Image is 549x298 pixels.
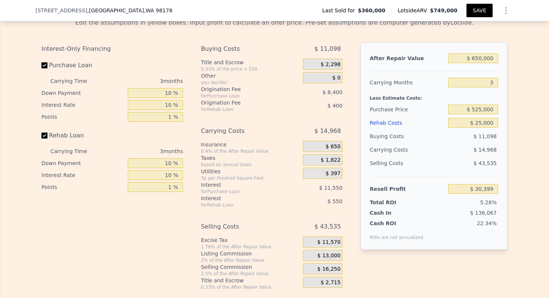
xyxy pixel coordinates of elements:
[370,227,424,240] div: ROIs are not annualized
[474,160,497,166] span: $ 43,535
[201,181,284,189] div: Interest
[370,156,445,170] div: Selling Costs
[317,239,341,246] span: $ 11,570
[322,89,342,95] span: $ 8,400
[328,103,342,109] span: $ 400
[201,168,300,175] div: Utilities
[370,182,445,196] div: Resell Profit
[430,7,457,13] span: $749,000
[474,133,497,139] span: $ 11,098
[370,76,445,89] div: Carrying Months
[87,7,173,14] span: , [GEOGRAPHIC_DATA]
[50,75,99,87] div: Carrying Time
[201,86,284,93] div: Origination Fee
[41,129,125,142] label: Rehab Loan
[41,157,125,169] div: Down Payment
[314,124,341,138] span: $ 14,968
[317,266,341,273] span: $ 16,250
[50,145,99,157] div: Carrying Time
[41,133,47,139] input: Rehab Loan
[201,202,284,208] div: for Rehab Loan
[317,252,341,259] span: $ 13,000
[370,89,498,103] div: Less Estimate Costs:
[370,103,445,116] div: Purchase Price
[102,75,183,87] div: 3 months
[201,154,300,162] div: Taxes
[480,199,497,205] span: 5.28%
[41,59,125,72] label: Purchase Loan
[41,111,125,123] div: Points
[314,42,341,56] span: $ 11,098
[144,7,172,13] span: , WA 98178
[201,189,284,195] div: for Purchase Loan
[201,257,300,263] div: 2% of the After Repair Value
[201,42,284,56] div: Buying Costs
[477,220,497,226] span: 22.34%
[320,157,340,164] span: $ 1,822
[201,277,300,284] div: Title and Escrow
[370,52,445,65] div: After Repair Value
[41,87,125,99] div: Down Payment
[201,263,300,271] div: Selling Commission
[201,220,284,233] div: Selling Costs
[474,147,497,153] span: $ 14,968
[201,148,300,154] div: 0.4% of the After Repair Value
[326,143,341,150] span: $ 650
[102,145,183,157] div: 3 months
[320,61,340,68] span: $ 2,298
[201,80,300,86] div: you decide!
[398,7,430,14] span: Lotside ARV
[41,169,125,181] div: Interest Rate
[201,59,300,66] div: Title and Escrow
[201,175,300,181] div: 3¢ per Finished Square Foot
[314,220,341,233] span: $ 43,535
[358,7,385,14] span: $360,000
[201,141,300,148] div: Insurance
[370,130,445,143] div: Buying Costs
[35,7,87,14] span: [STREET_ADDRESS]
[201,195,284,202] div: Interest
[201,244,300,250] div: 1.78% of the After Repair Value
[201,93,284,99] div: for Purchase Loan
[201,66,300,72] div: 0.33% of the price + 550
[332,75,341,81] span: $ 0
[370,143,416,156] div: Carrying Costs
[328,198,342,204] span: $ 550
[466,4,493,17] button: SAVE
[201,106,284,112] div: for Rehab Loan
[201,271,300,277] div: 2.5% of the After Repair Value
[41,99,125,111] div: Interest Rate
[41,181,125,193] div: Points
[322,7,358,14] span: Last Sold for
[370,116,445,130] div: Rehab Costs
[41,62,47,68] input: Purchase Loan
[201,236,300,244] div: Excise Tax
[201,284,300,290] div: 0.33% of the After Repair Value
[319,185,342,191] span: $ 11,550
[470,210,497,216] span: $ 136,067
[370,220,424,227] div: Cash ROI
[201,162,300,168] div: based on annual taxes
[370,199,416,206] div: Total ROI
[41,18,508,27] div: Edit the assumptions in yellow boxes. Input profit to calculate an offer price. Pre-set assumptio...
[320,279,340,286] span: $ 2,715
[41,42,183,56] div: Interest-Only Financing
[201,99,284,106] div: Origination Fee
[370,209,416,217] div: Cash In
[201,250,300,257] div: Listing Commission
[201,72,300,80] div: Other
[201,124,284,138] div: Carrying Costs
[326,170,341,177] span: $ 397
[499,3,514,18] button: Show Options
